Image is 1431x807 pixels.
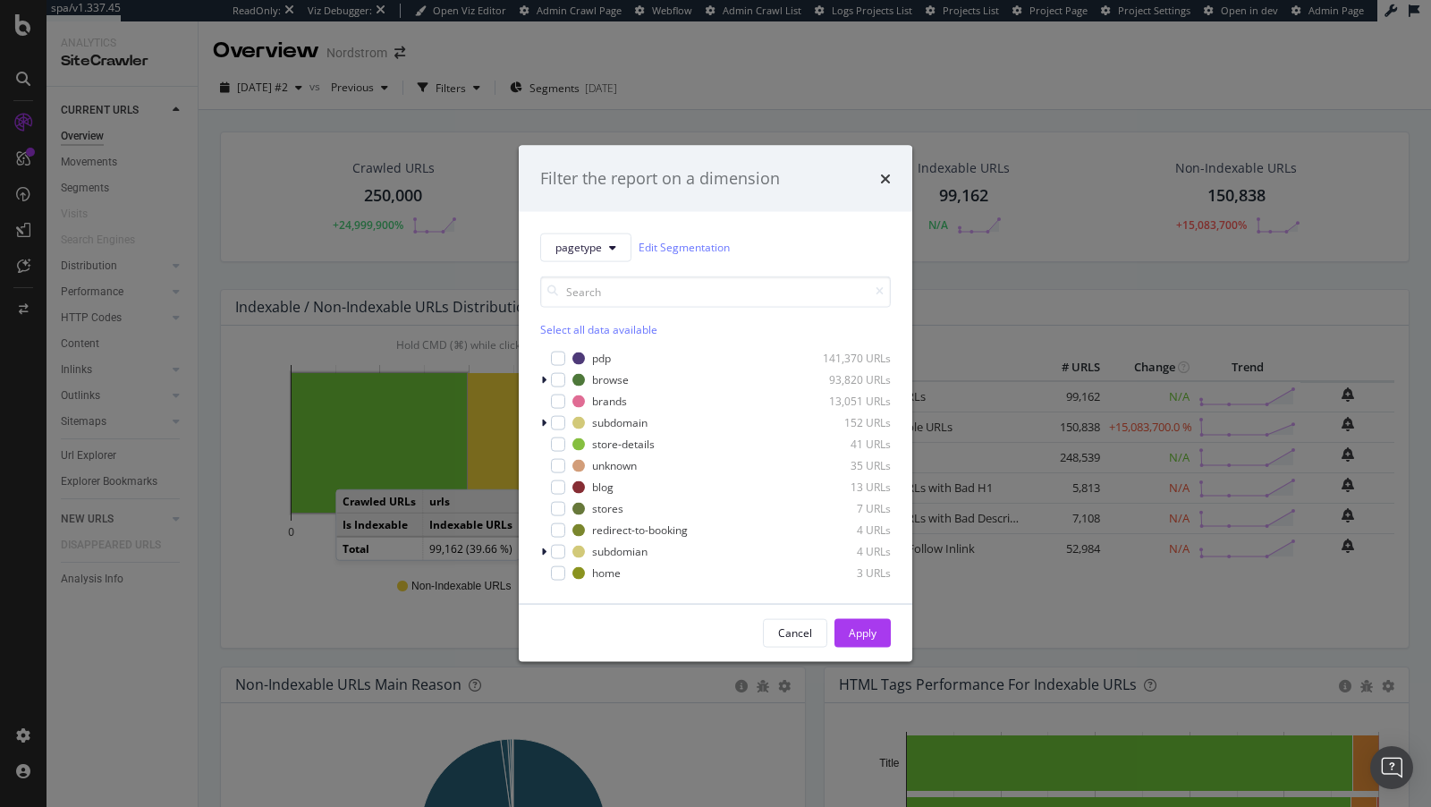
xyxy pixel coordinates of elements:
[803,522,891,538] div: 4 URLs
[592,544,648,559] div: subdomian
[803,351,891,366] div: 141,370 URLs
[803,415,891,430] div: 152 URLs
[803,437,891,452] div: 41 URLs
[592,415,648,430] div: subdomain
[592,480,614,495] div: blog
[880,167,891,191] div: times
[555,240,602,255] span: pagetype
[803,458,891,473] div: 35 URLs
[763,618,827,647] button: Cancel
[803,372,891,387] div: 93,820 URLs
[803,544,891,559] div: 4 URLs
[592,351,611,366] div: pdp
[592,372,629,387] div: browse
[592,458,637,473] div: unknown
[639,238,730,257] a: Edit Segmentation
[540,276,891,307] input: Search
[592,501,623,516] div: stores
[540,233,631,261] button: pagetype
[803,501,891,516] div: 7 URLs
[803,565,891,581] div: 3 URLs
[592,437,655,452] div: store-details
[592,522,688,538] div: redirect-to-booking
[849,625,876,641] div: Apply
[592,565,621,581] div: home
[540,167,780,191] div: Filter the report on a dimension
[834,618,891,647] button: Apply
[1370,746,1413,789] div: Open Intercom Messenger
[803,480,891,495] div: 13 URLs
[803,394,891,409] div: 13,051 URLs
[519,146,912,662] div: modal
[778,625,812,641] div: Cancel
[592,394,627,409] div: brands
[540,321,891,336] div: Select all data available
